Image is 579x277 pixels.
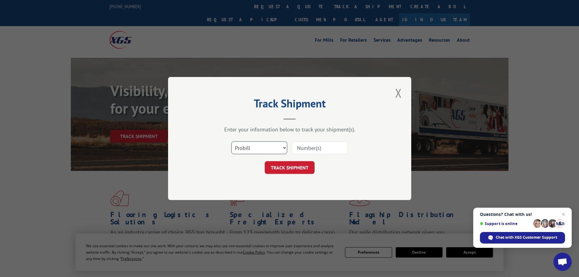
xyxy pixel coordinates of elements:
[198,99,381,111] h2: Track Shipment
[292,141,348,154] input: Number(s)
[480,212,565,217] span: Questions? Chat with us!
[393,85,404,101] button: Close modal
[480,232,565,244] span: Chat with XGS Customer Support
[198,126,381,133] div: Enter your information below to track your shipment(s).
[265,161,315,174] button: TRACK SHIPMENT
[553,253,572,271] a: Open chat
[496,235,557,240] span: Chat with XGS Customer Support
[480,221,531,226] span: Support is online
